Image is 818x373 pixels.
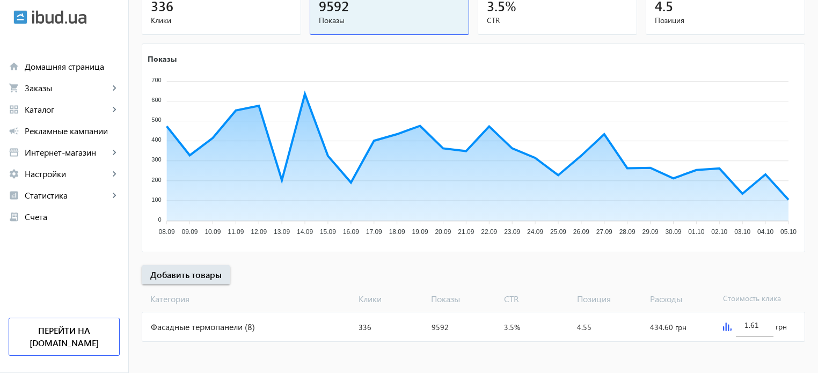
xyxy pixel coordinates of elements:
[646,293,719,305] span: Расходы
[9,83,19,93] mat-icon: shopping_cart
[151,156,161,163] tspan: 300
[25,104,109,115] span: Каталог
[9,169,19,179] mat-icon: settings
[151,136,161,143] tspan: 400
[25,211,120,222] span: Счета
[274,228,290,236] tspan: 13.09
[432,322,449,332] span: 9592
[151,196,161,203] tspan: 100
[150,269,222,281] span: Добавить товары
[228,228,244,236] tspan: 11.09
[142,312,354,341] div: Фасадные термопанели (8)
[9,104,19,115] mat-icon: grid_view
[481,228,497,236] tspan: 22.09
[109,190,120,201] mat-icon: keyboard_arrow_right
[9,190,19,201] mat-icon: analytics
[734,228,750,236] tspan: 03.10
[25,169,109,179] span: Настройки
[9,147,19,158] mat-icon: storefront
[319,15,460,26] span: Показы
[500,293,573,305] span: CTR
[427,293,500,305] span: Показы
[550,228,566,236] tspan: 25.09
[142,265,230,284] button: Добавить товары
[504,228,520,236] tspan: 23.09
[354,293,427,305] span: Клики
[9,211,19,222] mat-icon: receipt_long
[9,126,19,136] mat-icon: campaign
[109,83,120,93] mat-icon: keyboard_arrow_right
[25,83,109,93] span: Заказы
[151,15,292,26] span: Клики
[151,97,161,103] tspan: 600
[527,228,543,236] tspan: 24.09
[297,228,313,236] tspan: 14.09
[577,322,591,332] span: 4.55
[148,53,177,63] text: Показы
[573,293,646,305] span: Позиция
[650,322,686,332] span: 434.60 грн
[596,228,612,236] tspan: 27.09
[204,228,221,236] tspan: 10.09
[13,10,27,24] img: ibud.svg
[642,228,659,236] tspan: 29.09
[182,228,198,236] tspan: 09.09
[32,10,86,24] img: ibud_text.svg
[573,228,589,236] tspan: 26.09
[158,216,162,223] tspan: 0
[711,228,727,236] tspan: 02.10
[458,228,474,236] tspan: 21.09
[320,228,336,236] tspan: 15.09
[25,147,109,158] span: Интернет-магазин
[435,228,451,236] tspan: 20.09
[504,322,520,332] span: 3.5%
[109,169,120,179] mat-icon: keyboard_arrow_right
[619,228,636,236] tspan: 28.09
[151,176,161,182] tspan: 200
[159,228,175,236] tspan: 08.09
[366,228,382,236] tspan: 17.09
[343,228,359,236] tspan: 16.09
[688,228,704,236] tspan: 01.10
[142,293,354,305] span: Категория
[151,77,161,83] tspan: 700
[412,228,428,236] tspan: 19.09
[109,147,120,158] mat-icon: keyboard_arrow_right
[25,61,120,72] span: Домашняя страница
[655,15,796,26] span: Позиция
[776,321,787,332] span: грн
[389,228,405,236] tspan: 18.09
[780,228,797,236] tspan: 05.10
[719,293,792,305] span: Стоимость клика
[25,190,109,201] span: Статистика
[9,318,120,356] a: Перейти на [DOMAIN_NAME]
[9,61,19,72] mat-icon: home
[665,228,681,236] tspan: 30.09
[251,228,267,236] tspan: 12.09
[109,104,120,115] mat-icon: keyboard_arrow_right
[25,126,120,136] span: Рекламные кампании
[151,116,161,123] tspan: 500
[359,322,371,332] span: 336
[723,323,732,331] img: graph.svg
[757,228,773,236] tspan: 04.10
[487,15,628,26] span: CTR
